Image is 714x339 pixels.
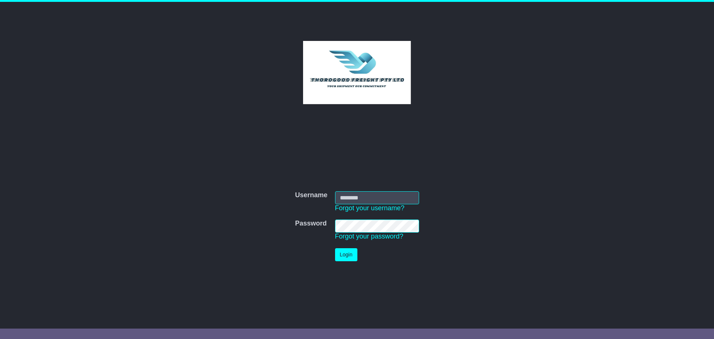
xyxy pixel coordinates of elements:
[335,233,403,240] a: Forgot your password?
[335,204,405,212] a: Forgot your username?
[303,41,411,104] img: Thorogood Freight Pty Ltd
[295,220,327,228] label: Password
[335,248,357,261] button: Login
[295,191,327,199] label: Username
